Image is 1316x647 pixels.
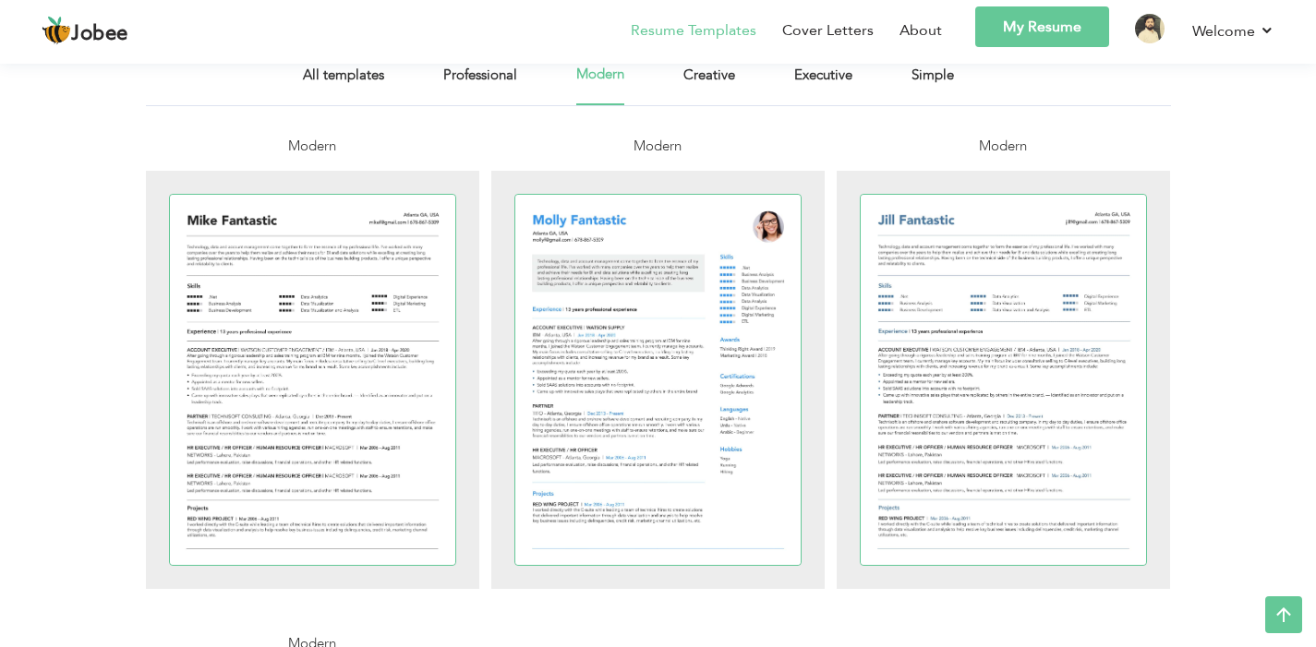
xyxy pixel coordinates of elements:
[71,24,128,44] span: Jobee
[576,64,624,105] a: Modern
[42,16,71,45] img: jobee.io
[975,6,1109,47] a: My Resume
[631,19,756,42] a: Resume Templates
[794,64,852,105] a: Executive
[912,64,954,105] a: Simple
[683,64,735,105] a: Creative
[979,137,1027,155] span: Modern
[782,19,874,42] a: Cover Letters
[491,136,826,604] a: Modern
[443,64,517,105] a: Professional
[1192,19,1274,42] a: Welcome
[837,136,1171,604] a: Modern
[899,19,942,42] a: About
[303,64,384,105] a: All templates
[1135,14,1165,43] img: Profile Img
[634,137,682,155] span: Modern
[146,136,480,604] a: Modern
[288,137,336,155] span: Modern
[42,16,128,45] a: Jobee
